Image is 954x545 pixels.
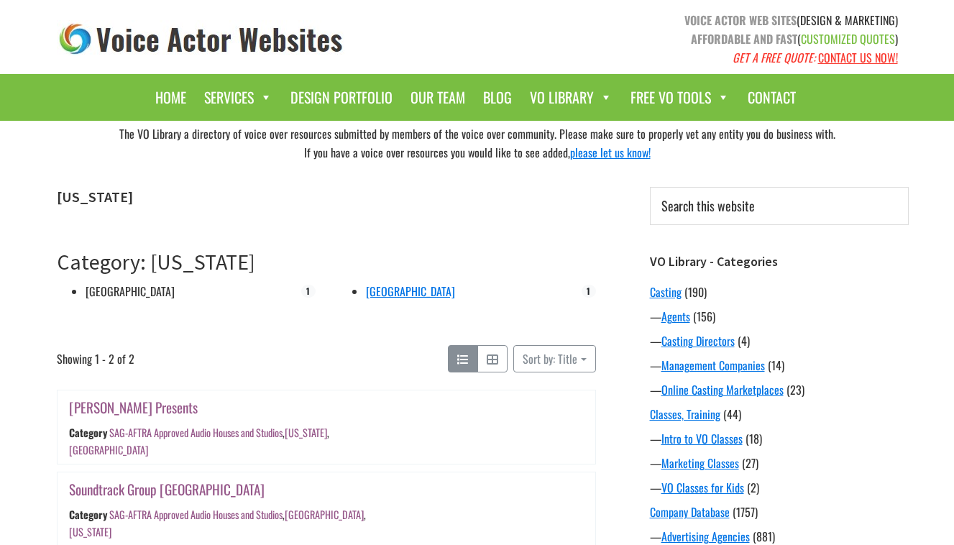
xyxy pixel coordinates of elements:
[148,81,193,114] a: Home
[693,308,715,325] span: (156)
[650,430,909,447] div: —
[623,81,737,114] a: Free VO Tools
[523,81,620,114] a: VO Library
[768,357,784,374] span: (14)
[740,81,803,114] a: Contact
[661,479,744,496] a: VO Classes for Kids
[753,528,775,545] span: (881)
[283,81,400,114] a: Design Portfolio
[818,49,898,66] a: CONTACT US NOW!
[661,357,765,374] a: Management Companies
[733,49,815,66] em: GET A FREE QUOTE:
[661,454,739,472] a: Marketing Classes
[661,430,743,447] a: Intro to VO Classes
[650,454,909,472] div: —
[301,285,315,298] span: 1
[650,528,909,545] div: —
[57,20,346,58] img: voice_actor_websites_logo
[57,345,134,372] span: Showing 1 - 2 of 2
[69,426,107,441] div: Category
[650,187,909,225] input: Search this website
[86,283,175,300] a: [GEOGRAPHIC_DATA]
[476,81,519,114] a: Blog
[684,283,707,301] span: (190)
[69,524,111,539] a: [US_STATE]
[109,508,282,523] a: SAG-AFTRA Approved Audio Houses and Studios
[69,426,329,457] div: , ,
[801,30,895,47] span: CUSTOMIZED QUOTES
[661,528,750,545] a: Advertising Agencies
[513,345,595,372] button: Sort by: Title
[650,479,909,496] div: —
[403,81,472,114] a: Our Team
[650,357,909,374] div: —
[733,503,758,521] span: (1757)
[570,144,651,161] a: please let us know!
[650,254,909,270] h3: VO Library - Categories
[723,406,741,423] span: (44)
[746,430,762,447] span: (18)
[650,283,682,301] a: Casting
[69,479,265,500] a: Soundtrack Group [GEOGRAPHIC_DATA]
[661,332,735,349] a: Casting Directors
[284,508,363,523] a: [GEOGRAPHIC_DATA]
[69,397,198,418] a: [PERSON_NAME] Presents
[57,188,596,206] h1: [US_STATE]
[69,508,366,539] div: , ,
[684,12,797,29] strong: VOICE ACTOR WEB SITES
[46,121,909,165] div: The VO Library a directory of voice over resources submitted by members of the voice over communi...
[366,283,455,300] a: [GEOGRAPHIC_DATA]
[691,30,797,47] strong: AFFORDABLE AND FAST
[661,308,690,325] a: Agents
[661,381,784,398] a: Online Casting Marketplaces
[742,454,758,472] span: (27)
[650,381,909,398] div: —
[57,248,255,275] a: Category: [US_STATE]
[650,308,909,325] div: —
[738,332,750,349] span: (4)
[69,508,107,523] div: Category
[109,426,282,441] a: SAG-AFTRA Approved Audio Houses and Studios
[582,285,595,298] span: 1
[650,332,909,349] div: —
[650,503,730,521] a: Company Database
[69,442,148,457] a: [GEOGRAPHIC_DATA]
[197,81,280,114] a: Services
[786,381,804,398] span: (23)
[488,11,898,67] p: (DESIGN & MARKETING) ( )
[747,479,759,496] span: (2)
[284,426,326,441] a: [US_STATE]
[650,406,720,423] a: Classes, Training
